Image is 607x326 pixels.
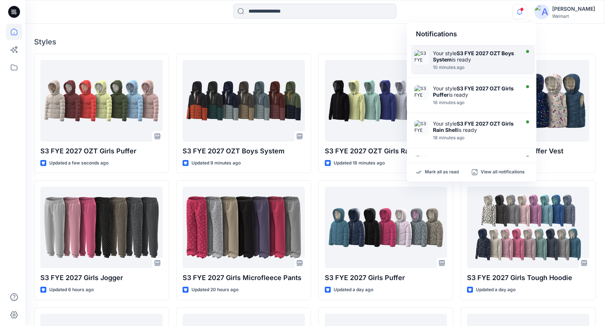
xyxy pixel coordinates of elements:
p: S3 FYE 2027 Girls Jogger [37,273,160,283]
p: Updated 18 minutes ago [331,159,382,167]
p: S3 FYE 2027 Girls Puffer [322,273,444,283]
p: S3 FYE 2027 Girls Microfleece Pants [180,273,302,283]
div: Your style is ready [430,85,515,98]
h4: Styles [31,37,593,46]
strong: S3 FYE 2027 Girls Puffer Vest [430,156,499,168]
img: S3 FYE 2027 OZT Boys System [411,50,426,65]
p: Updated 6 hours ago [46,286,91,294]
div: Walmart [549,13,592,19]
img: S3 FYE 2027 OZT Girls Rain Shell [411,120,426,135]
div: Friday, September 12, 2025 20:20 [430,100,515,105]
p: Updated a few seconds ago [46,159,106,167]
strong: S3 FYE 2027 OZT Girls Rain Shell [430,120,511,133]
p: Mark all as read [422,169,456,176]
div: [PERSON_NAME] [549,4,592,13]
a: S3 FYE 2027 OZT Boys System [180,60,302,142]
a: S3 FYE 2027 Girls Tough Hoodie [464,187,586,268]
strong: S3 FYE 2027 OZT Boys System [430,50,511,63]
strong: S3 FYE 2027 OZT Girls Puffer [430,85,511,98]
a: S3 FYE 2027 OZT Girls Puffer [37,60,160,142]
a: S3 FYE 2027 Girls Jogger [37,187,160,268]
div: Your style is ready [430,120,515,133]
img: S3 FYE 2027 Girls Puffer Vest [411,156,426,170]
p: S3 FYE 2027 OZT Girls Puffer [37,146,160,156]
p: View all notifications [478,169,522,176]
a: S3 FYE 2027 Girls Microfleece Pants [180,187,302,268]
a: S3 FYE 2027 Girls Puffer [322,187,444,268]
a: S3 FYE 2027 OZT Girls Rain Shell [322,60,444,142]
div: Notifications [404,23,534,46]
p: Updated a day ago [473,286,513,294]
div: Your style is ready [430,156,515,168]
p: S3 FYE 2027 OZT Boys System [180,146,302,156]
p: S3 FYE 2027 Girls Tough Hoodie [464,273,586,283]
p: Updated 9 minutes ago [189,159,238,167]
p: Updated 20 hours ago [189,286,236,294]
p: Updated a day ago [331,286,370,294]
div: Your style is ready [430,50,515,63]
div: Friday, September 12, 2025 20:18 [430,135,515,140]
div: Friday, September 12, 2025 20:26 [430,65,515,70]
p: S3 FYE 2027 OZT Girls Rain Shell [322,146,444,156]
img: avatar [531,4,546,19]
img: S3 FYE 2027 OZT Girls Puffer [411,85,426,100]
